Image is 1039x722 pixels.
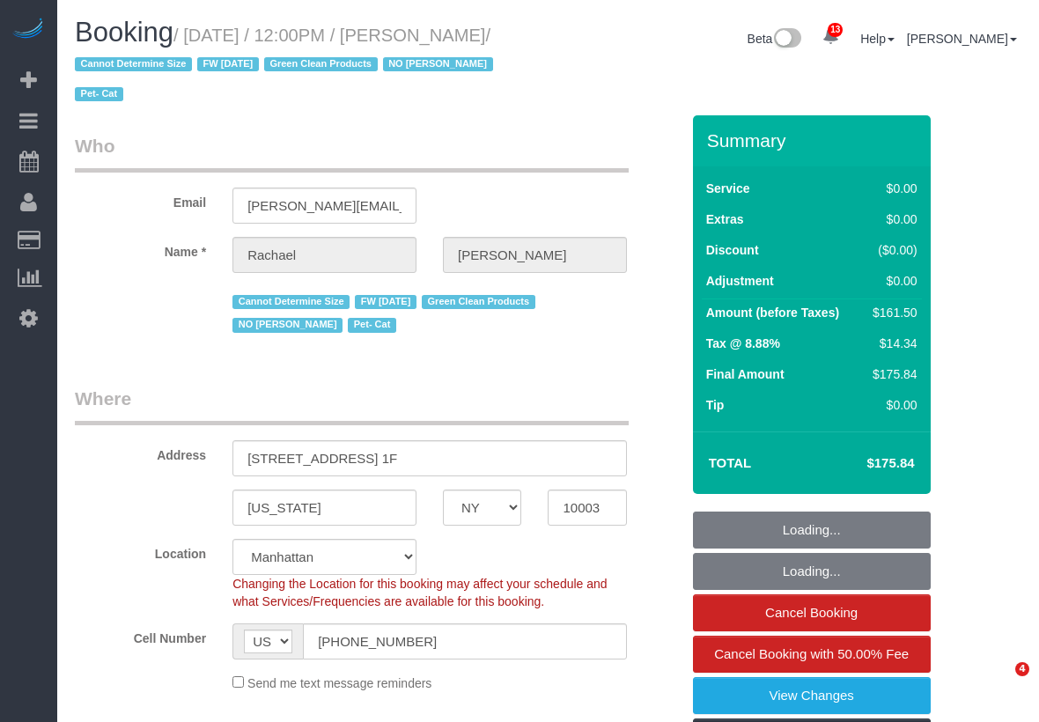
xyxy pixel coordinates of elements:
[814,456,914,471] h4: $175.84
[62,623,219,647] label: Cell Number
[303,623,627,659] input: Cell Number
[706,335,780,352] label: Tax @ 8.88%
[75,386,629,425] legend: Where
[232,237,416,273] input: First Name
[197,57,259,71] span: FW [DATE]
[709,455,752,470] strong: Total
[693,636,931,673] a: Cancel Booking with 50.00% Fee
[232,188,416,224] input: Email
[814,18,848,56] a: 13
[706,272,774,290] label: Adjustment
[866,304,917,321] div: $161.50
[706,396,725,414] label: Tip
[866,365,917,383] div: $175.84
[866,396,917,414] div: $0.00
[383,57,493,71] span: NO [PERSON_NAME]
[706,241,759,259] label: Discount
[772,28,801,51] img: New interface
[75,17,173,48] span: Booking
[866,210,917,228] div: $0.00
[706,210,744,228] label: Extras
[11,18,46,42] img: Automaid Logo
[828,23,843,37] span: 13
[62,539,219,563] label: Location
[866,241,917,259] div: ($0.00)
[1015,662,1029,676] span: 4
[693,594,931,631] a: Cancel Booking
[860,32,895,46] a: Help
[75,133,629,173] legend: Who
[748,32,802,46] a: Beta
[866,180,917,197] div: $0.00
[232,577,607,608] span: Changing the Location for this booking may affect your schedule and what Services/Frequencies are...
[75,57,192,71] span: Cannot Determine Size
[707,130,922,151] h3: Summary
[706,180,750,197] label: Service
[62,188,219,211] label: Email
[62,237,219,261] label: Name *
[75,26,498,105] small: / [DATE] / 12:00PM / [PERSON_NAME]
[75,87,123,101] span: Pet- Cat
[348,318,396,332] span: Pet- Cat
[75,26,498,105] span: /
[232,490,416,526] input: City
[714,646,909,661] span: Cancel Booking with 50.00% Fee
[979,662,1021,704] iframe: Intercom live chat
[422,295,535,309] span: Green Clean Products
[443,237,627,273] input: Last Name
[264,57,378,71] span: Green Clean Products
[907,32,1017,46] a: [PERSON_NAME]
[232,318,343,332] span: NO [PERSON_NAME]
[706,304,839,321] label: Amount (before Taxes)
[355,295,416,309] span: FW [DATE]
[247,676,431,690] span: Send me text message reminders
[62,440,219,464] label: Address
[706,365,785,383] label: Final Amount
[866,272,917,290] div: $0.00
[693,677,931,714] a: View Changes
[548,490,626,526] input: Zip Code
[866,335,917,352] div: $14.34
[232,295,350,309] span: Cannot Determine Size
